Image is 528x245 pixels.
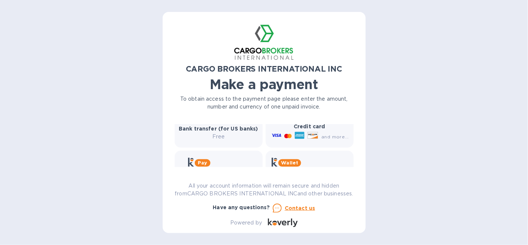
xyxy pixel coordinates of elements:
[213,204,270,210] b: Have any questions?
[321,134,349,139] span: and more...
[186,64,343,73] b: CARGO BROKERS INTERNATIONAL INC
[175,76,354,92] h1: Make a payment
[294,123,325,129] b: Credit card
[230,219,262,227] p: Powered by
[285,205,315,211] u: Contact us
[179,133,258,141] p: Free
[198,160,207,166] b: Pay
[179,126,258,132] b: Bank transfer (for US banks)
[281,160,299,166] b: Wallet
[175,95,354,111] p: To obtain access to the payment page please enter the amount, number and currency of one unpaid i...
[175,182,354,198] p: All your account information will remain secure and hidden from CARGO BROKERS INTERNATIONAL INC a...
